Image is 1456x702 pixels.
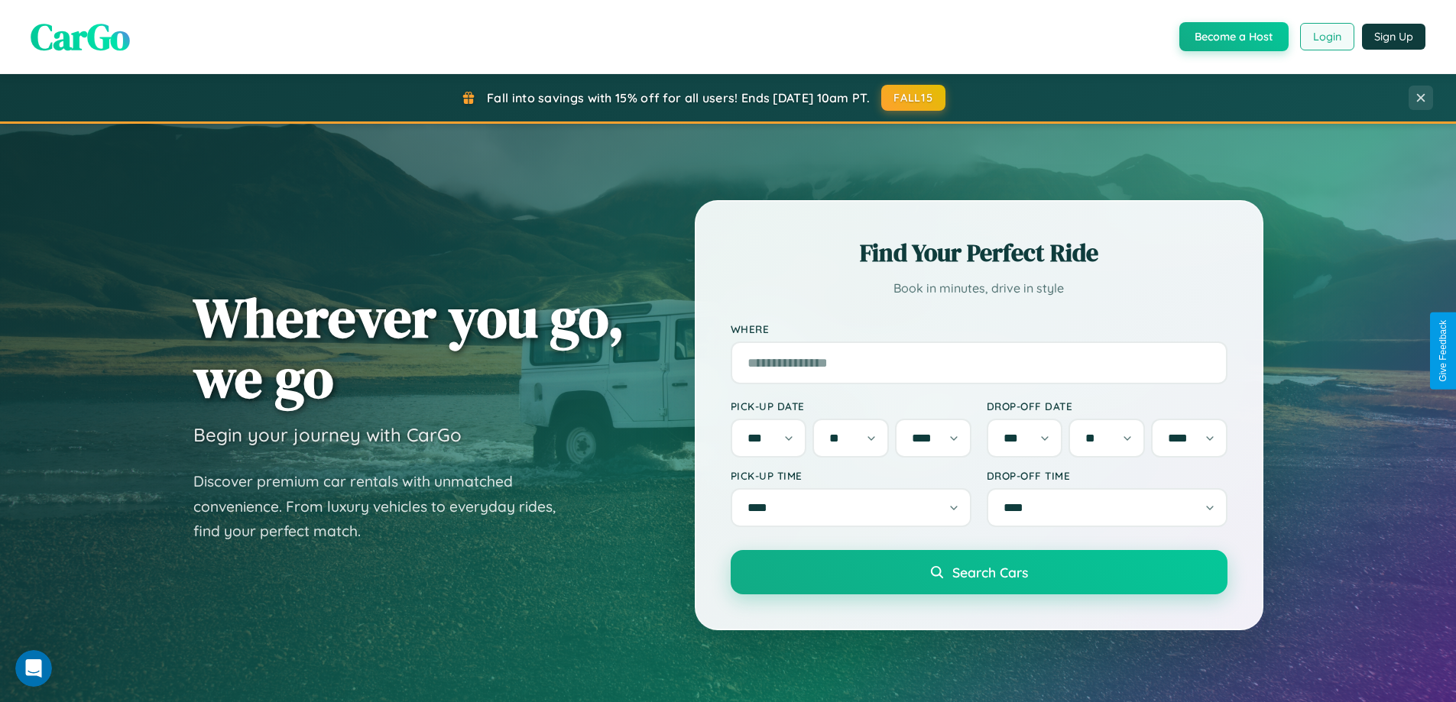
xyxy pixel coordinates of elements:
button: Sign Up [1362,24,1425,50]
button: FALL15 [881,85,945,111]
button: Login [1300,23,1354,50]
h2: Find Your Perfect Ride [731,236,1227,270]
label: Drop-off Time [987,469,1227,482]
button: Become a Host [1179,22,1289,51]
label: Drop-off Date [987,400,1227,412]
p: Discover premium car rentals with unmatched convenience. From luxury vehicles to everyday rides, ... [193,469,576,544]
span: Search Cars [952,564,1028,581]
span: CarGo [31,11,130,62]
button: Search Cars [731,550,1227,594]
label: Pick-up Date [731,400,971,412]
div: Give Feedback [1438,320,1448,382]
label: Pick-up Time [731,469,971,482]
span: Fall into savings with 15% off for all users! Ends [DATE] 10am PT. [487,90,870,105]
p: Book in minutes, drive in style [731,277,1227,299]
h1: Wherever you go, we go [193,287,624,408]
iframe: Intercom live chat [15,650,52,687]
h3: Begin your journey with CarGo [193,423,462,446]
label: Where [731,322,1227,335]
